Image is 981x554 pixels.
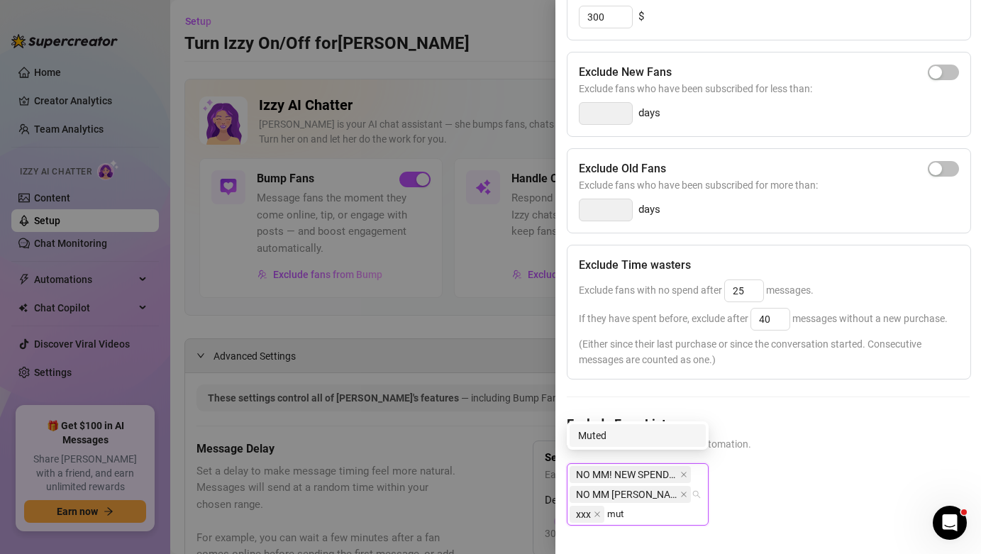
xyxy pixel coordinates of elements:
span: days [638,201,660,218]
h5: Exclude Old Fans [579,160,666,177]
h5: Exclude Fans Lists [567,414,970,433]
span: close [680,471,687,478]
h5: Exclude New Fans [579,64,672,81]
span: $ [638,9,644,26]
span: Exclude fans who have been subscribed for more than: [579,177,959,193]
span: Exclude fans who have been subscribed for less than: [579,81,959,96]
span: xxx [570,506,604,523]
span: days [638,105,660,122]
span: Exclude fans with no spend after messages. [579,284,814,296]
div: Muted [578,428,697,443]
span: close [594,511,601,518]
span: NO MM ALEX AND TYLER [570,486,691,503]
span: If they have spent before, exclude after messages without a new purchase. [579,313,948,324]
span: NO MM [PERSON_NAME] AND [PERSON_NAME] [576,487,677,502]
span: xxx [576,506,591,522]
iframe: Intercom live chat [933,506,967,540]
span: NO MM! NEW SPENDER! [576,467,677,482]
span: close [680,491,687,498]
span: Select lists to exclude from AI automation. [567,436,970,452]
div: Muted [570,424,706,447]
span: (Either since their last purchase or since the conversation started. Consecutive messages are cou... [579,336,959,367]
h5: Exclude Time wasters [579,257,691,274]
span: NO MM! NEW SPENDER! [570,466,691,483]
